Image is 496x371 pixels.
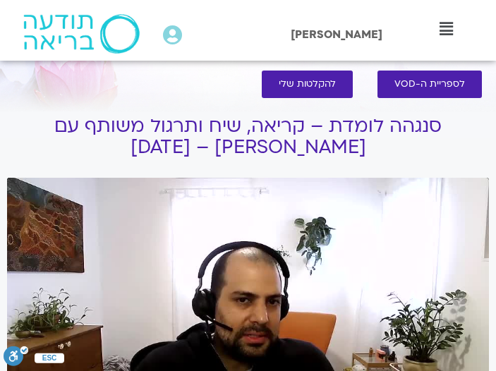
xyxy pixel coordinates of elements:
[279,79,336,90] span: להקלטות שלי
[23,14,140,54] img: תודעה בריאה
[262,71,353,98] a: להקלטות שלי
[291,27,382,42] span: [PERSON_NAME]
[394,79,465,90] span: לספריית ה-VOD
[7,116,489,158] h1: סנגהה לומדת – קריאה, שיח ותרגול משותף עם [PERSON_NAME] – [DATE]
[377,71,482,98] a: לספריית ה-VOD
